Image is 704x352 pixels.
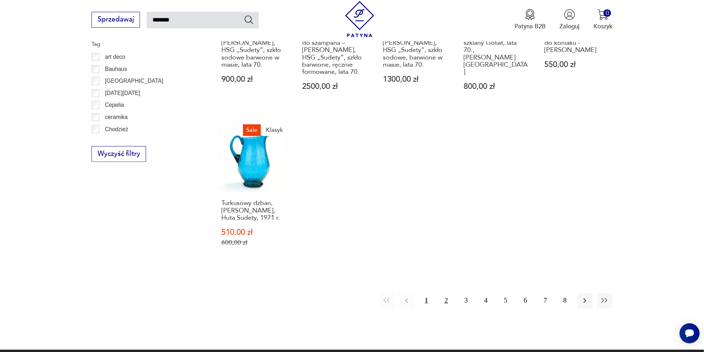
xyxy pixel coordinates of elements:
button: 7 [538,293,553,309]
iframe: Smartsupp widget button [680,323,700,343]
p: 1300,00 zł [383,76,447,83]
div: 0 [604,9,611,17]
h3: Wazon „Izolator” – [PERSON_NAME], HSG „Sudety”, szkło sodowe, barwione w masie, lata 70. [383,32,447,68]
p: Patyna B2B [515,22,546,30]
p: Ćmielów [105,137,127,146]
p: Zaloguj [560,22,580,30]
button: Zaloguj [560,9,580,30]
button: 0Koszyk [593,9,613,30]
p: 900,00 zł [221,76,286,83]
p: 550,00 zł [544,61,609,68]
p: Tag [91,39,197,49]
p: Koszyk [593,22,613,30]
p: Bauhaus [105,65,127,74]
p: art deco [105,52,125,62]
p: 600,00 zł [221,239,286,246]
button: Szukaj [244,14,254,25]
img: Ikonka użytkownika [564,9,575,20]
h3: wazon / kielich szklany Goliat, lata 70., [PERSON_NAME][GEOGRAPHIC_DATA] [464,32,528,76]
button: Sprzedawaj [91,12,140,28]
p: Chodzież [105,125,128,134]
h3: Turkusowy dzban, [PERSON_NAME], Huta Sudety, 1971 r. [221,200,286,222]
img: Ikona medalu [525,9,536,20]
button: 5 [498,293,513,309]
img: Ikona koszyka [597,9,609,20]
button: 6 [518,293,533,309]
p: Cepelia [105,100,124,110]
button: Wyczyść filtry [91,146,146,162]
button: 4 [478,293,494,309]
button: 1 [419,293,434,309]
h3: Komplet kieliszków do szampana – [PERSON_NAME], HSG „Sudety”, szkło barwione, ręcznie formowane, ... [302,32,366,76]
button: Patyna B2B [515,9,546,30]
p: [DATE][DATE] [105,89,140,98]
p: [GEOGRAPHIC_DATA] [105,76,163,86]
h3: Wazon "antico", [PERSON_NAME], HSG „Sudety”, szkło sodowe barwione w masie, lata 70. [221,32,286,68]
img: Patyna - sklep z meblami i dekoracjami vintage [342,1,378,37]
p: 800,00 zł [464,83,528,90]
h3: Komplet kieliszków do koniaku - [PERSON_NAME] [544,32,609,54]
button: 3 [458,293,474,309]
button: 8 [557,293,573,309]
p: 510,00 zł [221,229,286,236]
p: 2500,00 zł [302,83,366,90]
p: ceramika [105,113,128,122]
a: SaleKlasykTurkusowy dzban, Zbigniew Horbowy, Huta Sudety, 1971 r.Turkusowy dzban, [PERSON_NAME], ... [218,121,290,263]
a: Sprzedawaj [91,17,140,23]
button: 2 [438,293,454,309]
a: Ikona medaluPatyna B2B [515,9,546,30]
